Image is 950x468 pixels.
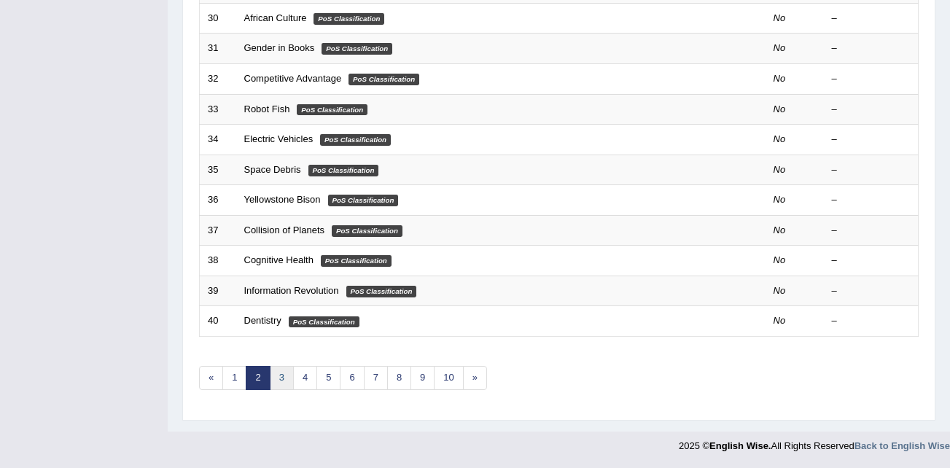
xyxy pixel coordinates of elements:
em: No [774,225,786,235]
em: No [774,133,786,144]
em: PoS Classification [289,316,359,328]
a: African Culture [244,12,307,23]
td: 40 [200,306,236,337]
a: 7 [364,366,388,390]
a: Space Debris [244,164,301,175]
a: Electric Vehicles [244,133,314,144]
div: – [832,314,911,328]
div: – [832,12,911,26]
a: « [199,366,223,390]
em: PoS Classification [321,255,392,267]
a: Cognitive Health [244,254,314,265]
div: – [832,284,911,298]
td: 35 [200,155,236,185]
em: PoS Classification [320,134,391,146]
em: PoS Classification [297,104,367,116]
a: 5 [316,366,340,390]
em: No [774,42,786,53]
a: Dentistry [244,315,281,326]
div: – [832,42,911,55]
div: – [832,224,911,238]
div: – [832,193,911,207]
a: 9 [410,366,435,390]
td: 33 [200,94,236,125]
em: PoS Classification [346,286,417,297]
a: Robot Fish [244,104,290,114]
em: No [774,315,786,326]
em: PoS Classification [328,195,399,206]
em: No [774,104,786,114]
div: – [832,163,911,177]
em: No [774,194,786,205]
em: PoS Classification [332,225,402,237]
a: 3 [270,366,294,390]
a: 8 [387,366,411,390]
td: 39 [200,276,236,306]
a: 1 [222,366,246,390]
td: 30 [200,3,236,34]
div: 2025 © All Rights Reserved [679,432,950,453]
em: No [774,254,786,265]
td: 37 [200,215,236,246]
div: – [832,103,911,117]
a: Gender in Books [244,42,315,53]
em: PoS Classification [322,43,392,55]
em: PoS Classification [308,165,379,176]
em: No [774,285,786,296]
div: – [832,133,911,147]
td: 36 [200,185,236,216]
div: – [832,72,911,86]
em: PoS Classification [349,74,419,85]
a: 6 [340,366,364,390]
td: 38 [200,246,236,276]
em: No [774,164,786,175]
td: 32 [200,63,236,94]
td: 31 [200,34,236,64]
a: 2 [246,366,270,390]
td: 34 [200,125,236,155]
a: Collision of Planets [244,225,325,235]
div: – [832,254,911,268]
a: Information Revolution [244,285,339,296]
a: Back to English Wise [854,440,950,451]
a: 4 [293,366,317,390]
a: 10 [434,366,463,390]
em: No [774,73,786,84]
a: Yellowstone Bison [244,194,321,205]
a: » [463,366,487,390]
em: PoS Classification [314,13,384,25]
strong: English Wise. [709,440,771,451]
a: Competitive Advantage [244,73,342,84]
em: No [774,12,786,23]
